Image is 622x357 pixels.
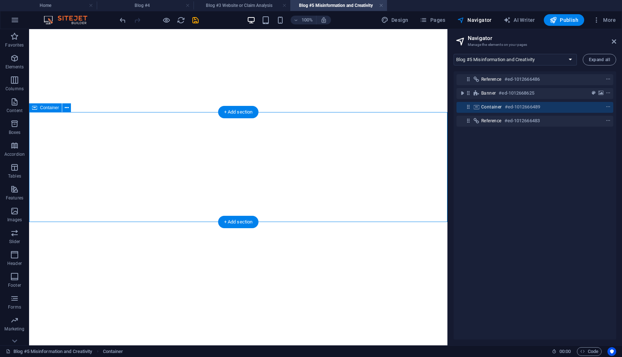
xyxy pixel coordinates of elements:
p: Boxes [9,130,21,135]
p: Images [7,217,22,223]
span: Code [580,347,598,356]
button: Expand all [583,54,616,66]
button: Navigator [454,14,495,26]
span: More [593,16,616,24]
h6: 100% [302,16,313,24]
button: context-menu [605,89,612,98]
div: Design (Ctrl+Alt+Y) [378,14,411,26]
p: Forms [8,304,21,310]
i: Save (Ctrl+S) [191,16,200,24]
span: Reference [481,76,502,82]
h4: Blog #5 Misinformation and Creativity [290,1,387,9]
p: Footer [8,282,21,288]
span: Publish [550,16,578,24]
span: : [565,349,566,354]
p: Content [7,108,23,114]
span: Click to select. Double-click to edit [103,347,123,356]
h3: Manage the elements on your pages [468,41,602,48]
span: AI Writer [503,16,535,24]
p: Elements [5,64,24,70]
h6: #ed-1012666489 [505,103,540,111]
span: Reference [481,118,502,124]
button: AI Writer [501,14,538,26]
p: Marketing [4,326,24,332]
h6: Session time [552,347,571,356]
button: More [590,14,619,26]
span: Container [40,106,59,110]
button: Code [577,347,602,356]
span: Pages [420,16,445,24]
p: Favorites [5,42,24,48]
button: undo [118,16,127,24]
span: Expand all [589,57,610,62]
div: + Add section [218,106,259,118]
button: Design [378,14,411,26]
h6: #ed-1012666483 [505,116,540,125]
button: context-menu [605,103,612,111]
button: background [597,89,605,98]
button: reload [176,16,185,24]
span: 00 00 [559,347,571,356]
h6: #ed-1012666486 [505,75,540,84]
img: Editor Logo [42,16,96,24]
h4: Blog #3 Website or Claim Analysis [194,1,290,9]
p: Features [6,195,23,201]
a: Click to cancel selection. Double-click to open Pages [6,347,92,356]
p: Tables [8,173,21,179]
button: context-menu [605,75,612,84]
p: Accordion [4,151,25,157]
button: Publish [544,14,584,26]
h2: Navigator [468,35,616,41]
button: preset [590,89,597,98]
span: Banner [481,90,496,96]
p: Header [7,261,22,266]
p: Slider [9,239,20,245]
span: Design [381,16,408,24]
button: toggle-expand [458,89,467,98]
h6: #ed-1012668625 [499,89,534,98]
button: context-menu [605,116,612,125]
button: Pages [417,14,448,26]
span: Navigator [457,16,492,24]
button: save [191,16,200,24]
span: Container [481,104,502,110]
i: Undo: Change pages (Ctrl+Z) [119,16,127,24]
div: + Add section [218,216,259,228]
p: Columns [5,86,24,92]
nav: breadcrumb [103,347,123,356]
button: 100% [291,16,316,24]
button: Usercentrics [607,347,616,356]
h4: Blog #4 [97,1,194,9]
